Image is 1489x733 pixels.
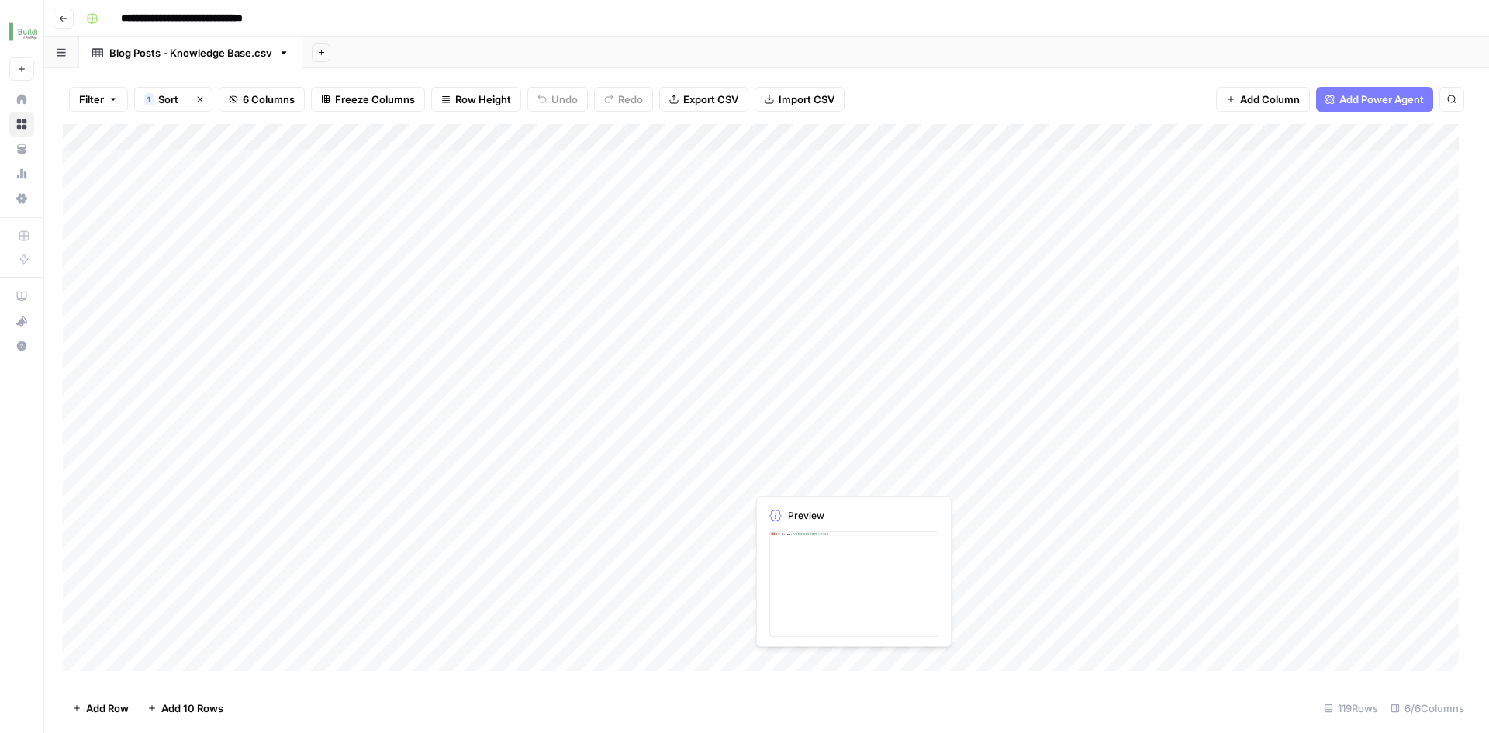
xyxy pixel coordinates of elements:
[431,87,521,112] button: Row Height
[109,45,272,61] div: Blog Posts - Knowledge Base.csv
[1339,92,1424,107] span: Add Power Agent
[10,309,33,333] div: What's new?
[311,87,425,112] button: Freeze Columns
[86,700,129,716] span: Add Row
[144,93,154,105] div: 1
[770,532,780,536] div: 1
[1316,87,1433,112] button: Add Power Agent
[158,92,178,107] span: Sort
[455,92,511,107] span: Row Height
[1240,92,1300,107] span: Add Column
[134,87,188,112] button: 1Sort
[147,93,151,105] span: 1
[79,92,104,107] span: Filter
[9,112,34,137] a: Browse
[9,161,34,186] a: Usage
[9,186,34,211] a: Settings
[618,92,643,107] span: Redo
[243,92,295,107] span: 6 Columns
[1318,696,1384,721] div: 119 Rows
[69,87,128,112] button: Filter
[9,12,34,51] button: Workspace: Buildium
[9,137,34,161] a: Your Data
[9,334,34,358] button: Help + Support
[594,87,653,112] button: Redo
[683,92,738,107] span: Export CSV
[9,87,34,112] a: Home
[1384,696,1470,721] div: 6/6 Columns
[779,92,834,107] span: Import CSV
[63,696,138,721] button: Add Row
[219,87,305,112] button: 6 Columns
[9,309,34,334] button: What's new?
[9,18,37,46] img: Buildium Logo
[161,700,223,716] span: Add 10 Rows
[9,284,34,309] a: AirOps Academy
[527,87,588,112] button: Undo
[79,37,302,68] a: Blog Posts - Knowledge Base.csv
[770,532,775,536] span: Error, read annotations row 1
[1216,87,1310,112] button: Add Column
[335,92,415,107] span: Freeze Columns
[551,92,578,107] span: Undo
[755,87,845,112] button: Import CSV
[138,696,233,721] button: Add 10 Rows
[659,87,748,112] button: Export CSV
